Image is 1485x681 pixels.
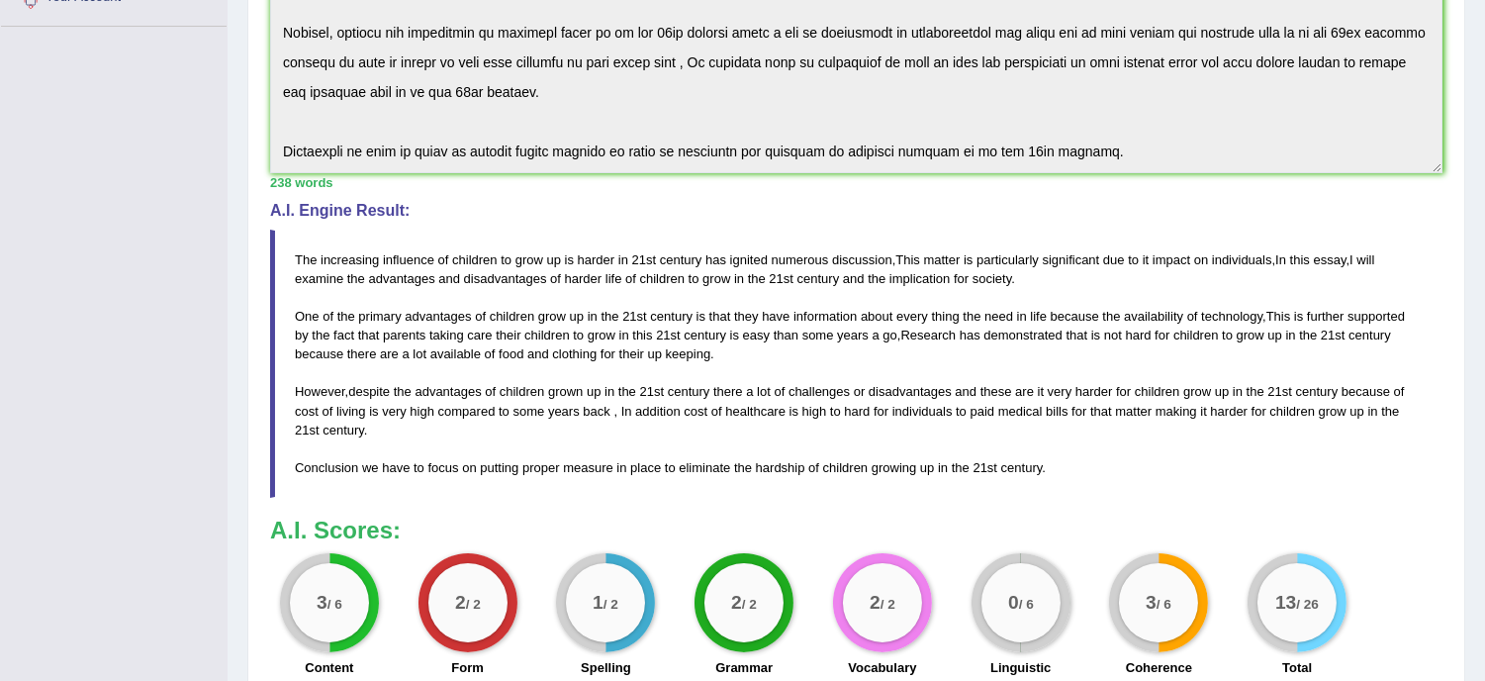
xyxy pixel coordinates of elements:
[358,309,401,324] span: primary
[336,404,366,419] span: living
[430,346,481,361] span: available
[1267,328,1281,342] span: up
[1282,658,1312,677] label: Total
[1297,598,1320,613] small: / 26
[462,460,476,475] span: on
[1075,384,1113,399] span: harder
[1275,252,1286,267] span: In
[1381,404,1399,419] span: the
[843,271,865,286] span: and
[603,598,618,613] small: / 2
[748,271,766,286] span: the
[270,173,1442,192] div: 238 words
[882,328,896,342] span: go
[1347,309,1405,324] span: supported
[538,309,566,324] span: grow
[702,271,730,286] span: grow
[410,404,434,419] span: high
[808,460,819,475] span: of
[323,423,364,438] span: century
[452,252,498,267] span: children
[656,328,681,342] span: 21st
[1008,592,1019,614] big: 0
[774,384,785,399] span: of
[383,328,425,342] span: parents
[413,346,426,361] span: lot
[830,404,841,419] span: to
[872,460,917,475] span: growing
[705,252,726,267] span: has
[588,309,598,324] span: in
[1115,404,1152,419] span: matter
[451,658,484,677] label: Form
[1194,252,1208,267] span: on
[1071,404,1086,419] span: for
[362,460,379,475] span: we
[789,384,850,399] span: challenges
[270,517,401,543] b: A.I. Scores:
[774,328,798,342] span: than
[757,384,771,399] span: lot
[1187,309,1198,324] span: of
[622,309,647,324] span: 21st
[369,404,378,419] span: is
[428,460,459,475] span: focus
[711,404,722,419] span: of
[861,309,893,324] span: about
[1018,598,1033,613] small: / 6
[896,309,928,324] span: every
[630,460,661,475] span: place
[802,404,827,419] span: high
[515,252,543,267] span: grow
[1051,309,1099,324] span: because
[587,384,601,399] span: up
[583,404,609,419] span: back
[920,460,934,475] span: up
[868,271,885,286] span: the
[565,252,574,267] span: is
[601,346,615,361] span: for
[650,309,693,324] span: century
[1128,252,1139,267] span: to
[854,384,866,399] span: or
[465,598,480,613] small: / 2
[684,404,707,419] span: cost
[632,252,657,267] span: 21st
[305,658,353,677] label: Content
[984,309,1013,324] span: need
[789,404,798,419] span: is
[552,346,597,361] span: clothing
[621,404,632,419] span: In
[499,404,510,419] span: to
[625,271,636,286] span: of
[337,309,355,324] span: the
[550,271,561,286] span: of
[380,346,399,361] span: are
[1348,328,1391,342] span: century
[1038,384,1045,399] span: it
[734,309,759,324] span: they
[347,271,365,286] span: the
[963,309,980,324] span: the
[1267,384,1292,399] span: 21st
[726,328,730,342] span: Possible typo: you repeated a whitespace (did you mean: )
[679,460,730,475] span: eliminate
[870,592,881,614] big: 2
[746,384,753,399] span: a
[524,328,570,342] span: children
[513,404,545,419] span: some
[464,271,547,286] span: disadvantages
[973,460,997,475] span: 21st
[438,252,449,267] span: of
[901,328,957,342] span: Research
[1102,309,1120,324] span: the
[429,328,464,342] span: taking
[848,658,916,677] label: Vocabulary
[772,252,829,267] span: numerous
[500,384,545,399] span: children
[1090,404,1112,419] span: that
[548,404,580,419] span: years
[619,328,629,342] span: in
[1116,384,1131,399] span: for
[1103,252,1125,267] span: due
